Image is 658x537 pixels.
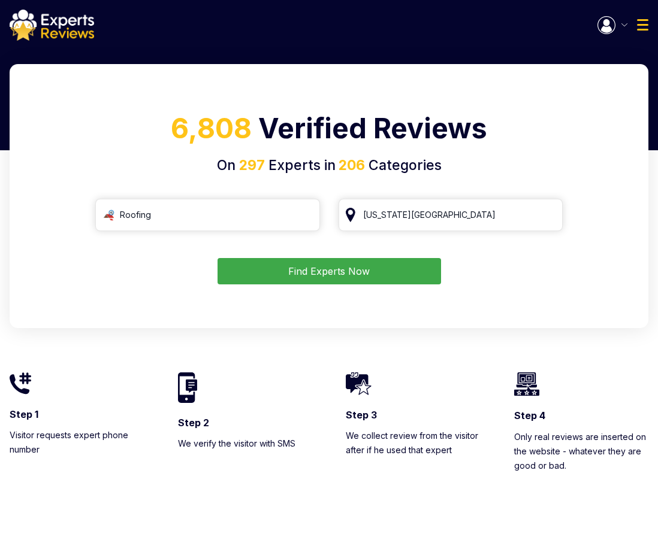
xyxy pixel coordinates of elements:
h3: Step 4 [514,409,649,422]
button: Find Experts Now [218,258,441,284]
h3: Step 3 [346,408,481,421]
span: 297 [239,157,265,174]
h4: On Experts in Categories [24,155,634,176]
input: Search Category [95,199,320,231]
img: homeIcon4 [514,372,539,396]
p: We collect review from the visitor after if he used that expert [346,429,481,457]
img: homeIcon2 [178,372,197,402]
span: 206 [336,157,365,174]
img: logo [10,10,94,41]
span: 6,808 [171,111,252,145]
h3: Step 2 [178,416,313,429]
input: Your City [339,199,563,231]
h3: Step 1 [10,408,144,421]
img: homeIcon3 [346,372,372,395]
img: homeIcon1 [10,372,31,395]
p: Only real reviews are inserted on the website - whatever they are good or bad. [514,430,649,473]
p: We verify the visitor with SMS [178,436,313,451]
img: Menu Icon [637,19,648,31]
img: Menu Icon [597,16,615,34]
img: Menu Icon [621,23,627,26]
p: Visitor requests expert phone number [10,428,144,457]
h1: Verified Reviews [24,108,634,155]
